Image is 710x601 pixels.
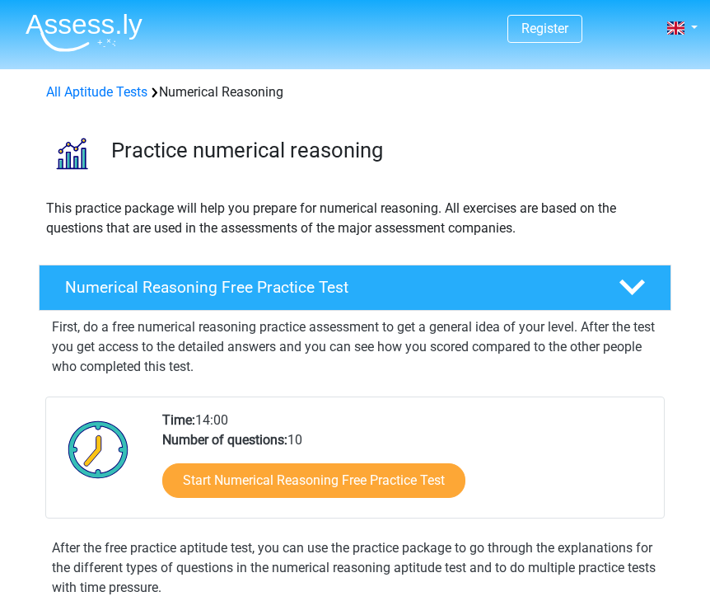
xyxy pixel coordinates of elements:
img: numerical reasoning [40,122,103,185]
h3: Practice numerical reasoning [111,138,658,163]
b: Time: [162,412,195,428]
a: Start Numerical Reasoning Free Practice Test [162,463,465,498]
img: Assessly [26,13,142,52]
p: First, do a free numerical reasoning practice assessment to get a general idea of your level. Aft... [52,317,658,377]
h4: Numerical Reasoning Free Practice Test [65,278,595,297]
a: Numerical Reasoning Free Practice Test [32,265,678,311]
a: All Aptitude Tests [46,84,147,100]
div: Numerical Reasoning [40,82,670,102]
div: 14:00 10 [150,411,663,518]
img: Clock [59,411,138,488]
a: Register [521,21,568,36]
b: Number of questions: [162,432,287,448]
p: This practice package will help you prepare for numerical reasoning. All exercises are based on t... [46,199,664,238]
div: After the free practice aptitude test, you can use the practice package to go through the explana... [45,538,665,598]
